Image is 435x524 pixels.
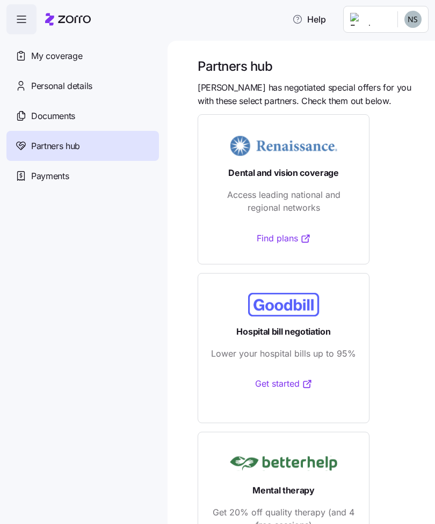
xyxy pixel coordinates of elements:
[31,79,92,93] span: Personal details
[31,49,82,63] span: My coverage
[6,71,159,101] a: Personal details
[404,11,422,28] img: d3fe960c95d5c4dd1c58f4682d3b51e7
[6,101,159,131] a: Documents
[31,109,75,123] span: Documents
[255,377,313,390] a: Get started
[257,232,311,245] a: Find plans
[292,13,326,26] span: Help
[211,188,356,215] span: Access leading national and regional networks
[284,9,335,30] button: Help
[350,13,389,26] img: Employer logo
[198,81,420,108] span: [PERSON_NAME] has negotiated special offers for you with these select partners. Check them out be...
[236,325,330,338] span: Hospital bill negotiation
[6,131,159,161] a: Partners hub
[6,161,159,191] a: Payments
[211,347,356,360] span: Lower your hospital bills up to 95%
[198,58,420,75] h1: Partners hub
[228,166,339,180] span: Dental and vision coverage
[252,484,315,497] span: Mental therapy
[6,41,159,71] a: My coverage
[31,169,69,183] span: Payments
[31,139,80,153] span: Partners hub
